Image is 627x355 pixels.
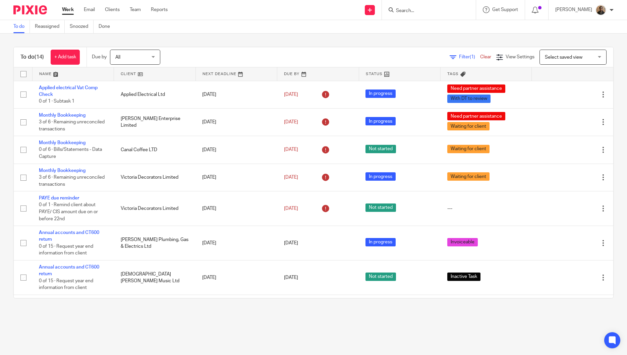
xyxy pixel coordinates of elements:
span: Need partner assistance [447,84,505,93]
a: Applied electrical Vat Comp Check [39,85,98,97]
span: [DATE] [284,206,298,211]
td: [DATE] [195,81,277,108]
span: [DATE] [284,175,298,180]
p: Due by [92,54,107,60]
td: [PERSON_NAME] Plumbing, Gas & Electrics Ltd [114,226,196,260]
input: Search [395,8,456,14]
img: WhatsApp%20Image%202025-04-23%20.jpg [595,5,606,15]
a: Clients [105,6,120,13]
p: [PERSON_NAME] [555,6,592,13]
td: Liverpool Business College Limited [114,295,196,329]
span: (14) [35,54,44,60]
span: Tags [447,72,459,76]
a: Reassigned [35,20,65,33]
span: Not started [365,273,396,281]
a: Snoozed [70,20,94,33]
span: Need partner assistance [447,112,505,120]
img: Pixie [13,5,47,14]
span: [DATE] [284,275,298,280]
span: View Settings [506,55,534,59]
td: [DATE] [195,136,277,164]
a: PAYE due reminder [39,196,79,200]
td: Victoria Decorators Limited [114,191,196,226]
span: 0 of 15 · Request year end information from client [39,279,93,290]
a: Done [99,20,115,33]
span: 3 of 6 · Remaining unreconciled transactions [39,175,105,187]
span: In progress [365,172,396,181]
span: Waiting for client [447,172,490,181]
span: 0 of 1 · Remind client about PAYE/ CIS amount due on or before 22nd [39,203,98,221]
td: [DEMOGRAPHIC_DATA][PERSON_NAME] Music Ltd [114,260,196,295]
a: Work [62,6,74,13]
a: Reports [151,6,168,13]
td: [DATE] [195,164,277,191]
span: Waiting for client [447,145,490,153]
div: --- [447,205,525,212]
span: Inactive Task [447,273,480,281]
span: In progress [365,238,396,246]
td: Victoria Decorators Limited [114,164,196,191]
a: Team [130,6,141,13]
span: Get Support [492,7,518,12]
span: [DATE] [284,241,298,245]
a: To do [13,20,30,33]
span: Not started [365,203,396,212]
span: 0 of 1 · Subtask 1 [39,99,74,104]
td: [PERSON_NAME] Enterprise Limited [114,108,196,136]
a: Clear [480,55,491,59]
span: 0 of 15 · Request year end information from client [39,244,93,256]
span: Filter [459,55,480,59]
td: [DATE] [195,191,277,226]
span: In progress [365,90,396,98]
span: [DATE] [284,147,298,152]
span: Invoiceable [447,238,478,246]
a: Monthly Bookkeeping [39,168,85,173]
a: Annual accounts and CT600 return [39,265,99,276]
span: With DT to review [447,95,491,103]
span: Waiting for client [447,122,490,130]
span: (1) [470,55,475,59]
a: Monthly Bookkeeping [39,113,85,118]
td: Canal Coffee LTD [114,136,196,164]
td: [DATE] [195,108,277,136]
span: Select saved view [545,55,582,60]
td: [DATE] [195,226,277,260]
a: Email [84,6,95,13]
span: [DATE] [284,92,298,97]
td: Applied Electrical Ltd [114,81,196,108]
td: [DATE] [195,260,277,295]
a: Monthly Bookkeeping [39,140,85,145]
span: In progress [365,117,396,125]
span: 0 of 6 · Bills/Statements - Data Capture [39,147,102,159]
h1: To do [20,54,44,61]
span: 3 of 6 · Remaining unreconciled transactions [39,120,105,131]
span: All [115,55,120,60]
a: + Add task [51,50,80,65]
td: [DATE] [195,295,277,329]
span: [DATE] [284,120,298,124]
span: Not started [365,145,396,153]
a: Annual accounts and CT600 return [39,230,99,242]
